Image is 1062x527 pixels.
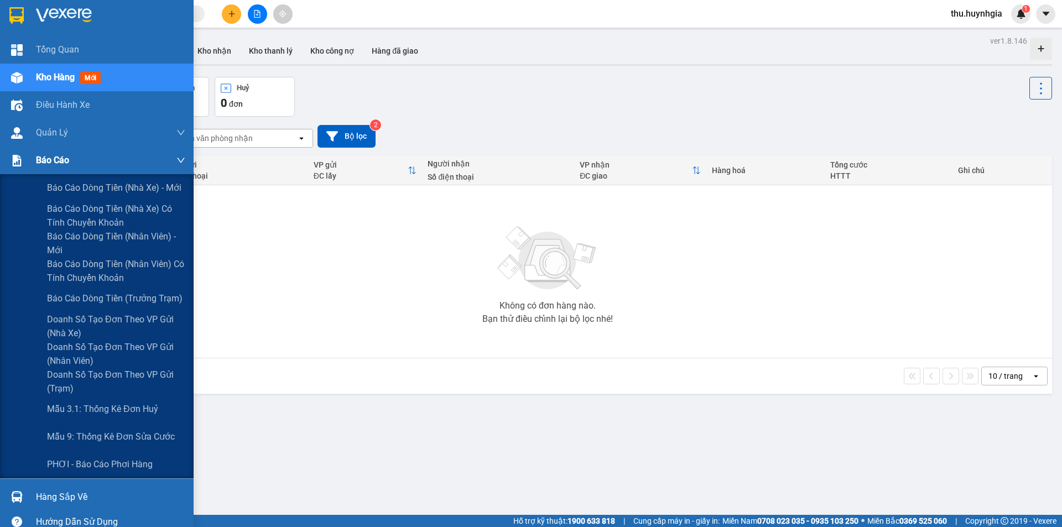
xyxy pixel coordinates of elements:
span: file-add [253,10,261,18]
span: đơn [229,100,243,108]
div: ver 1.8.146 [990,35,1027,47]
th: Toggle SortBy [308,156,423,185]
div: Số điện thoại [428,173,569,181]
span: caret-down [1041,9,1051,19]
div: Hàng sắp về [36,489,185,505]
button: Kho công nợ [301,38,363,64]
div: Số điện thoại [162,171,303,180]
img: warehouse-icon [11,72,23,84]
span: Mẫu 9: Thống kê đơn sửa cước [47,430,175,443]
span: 0 [221,96,227,109]
img: icon-new-feature [1016,9,1026,19]
span: Báo cáo dòng tiền (nhân viên) - mới [47,229,185,257]
button: Huỷ0đơn [215,77,295,117]
div: ĐC giao [580,171,691,180]
span: Điều hành xe [36,98,90,112]
button: plus [222,4,241,24]
span: Kho hàng [36,72,75,82]
button: aim [273,4,293,24]
svg: open [1032,372,1040,380]
span: aim [279,10,287,18]
div: HTTT [830,171,946,180]
div: Người gửi [162,160,303,169]
span: Báo cáo dòng tiền (nhà xe) - mới [47,181,181,195]
div: Ghi chú [958,166,1047,175]
span: Báo cáo [36,153,69,167]
span: | [955,515,957,527]
span: Doanh số tạo đơn theo VP gửi (nhân viên) [47,340,185,368]
div: Không có đơn hàng nào. [499,301,596,310]
strong: 0708 023 035 - 0935 103 250 [757,516,858,525]
img: solution-icon [11,155,23,166]
img: dashboard-icon [11,44,23,56]
div: VP gửi [314,160,408,169]
button: Kho nhận [189,38,240,64]
span: Mẫu 3.1: Thống kê đơn huỷ [47,402,158,416]
span: question-circle [12,516,22,527]
th: Toggle SortBy [574,156,706,185]
div: ĐC lấy [314,171,408,180]
span: Tổng Quan [36,43,79,56]
div: Hàng hoá [712,166,820,175]
span: Quản Lý [36,126,68,139]
span: Báo cáo dòng tiền (nhà xe) có tính chuyển khoản [47,202,185,229]
span: down [176,156,185,165]
span: plus [228,10,236,18]
span: 1 [1024,5,1028,13]
span: | [623,515,625,527]
span: Doanh số tạo đơn theo VP gửi (trạm) [47,368,185,395]
button: Kho thanh lý [240,38,301,64]
div: Tổng cước [830,160,946,169]
img: warehouse-icon [11,100,23,111]
span: copyright [1001,517,1008,525]
span: Miền Nam [722,515,858,527]
div: Huỷ [237,84,249,92]
span: Cung cấp máy in - giấy in: [633,515,720,527]
button: caret-down [1036,4,1055,24]
span: mới [80,72,101,84]
strong: 1900 633 818 [568,516,615,525]
span: Doanh số tạo đơn theo VP gửi (nhà xe) [47,312,185,340]
div: Bạn thử điều chỉnh lại bộ lọc nhé! [482,315,613,323]
button: file-add [248,4,267,24]
span: Miền Bắc [867,515,947,527]
span: ⚪️ [861,519,865,523]
img: svg+xml;base64,PHN2ZyBjbGFzcz0ibGlzdC1wbHVnX19zdmciIHhtbG5zPSJodHRwOi8vd3d3LnczLm9yZy8yMDAwL3N2Zy... [492,220,603,297]
span: Báo cáo dòng tiền (trưởng trạm) [47,291,183,305]
strong: 0369 525 060 [899,516,947,525]
span: thu.huynhgia [942,7,1011,20]
sup: 2 [370,119,381,131]
div: Người nhận [428,159,569,168]
svg: open [297,134,306,143]
span: down [176,128,185,137]
button: Bộ lọc [317,125,376,148]
sup: 1 [1022,5,1030,13]
span: Báo cáo dòng tiền (nhân viên) có tính chuyển khoản [47,257,185,285]
span: PHƠI - Báo cáo phơi hàng [47,457,153,471]
img: warehouse-icon [11,491,23,503]
div: VP nhận [580,160,691,169]
div: Chọn văn phòng nhận [176,133,253,144]
img: warehouse-icon [11,127,23,139]
button: Hàng đã giao [363,38,427,64]
div: Tạo kho hàng mới [1030,38,1052,60]
img: logo-vxr [9,7,24,24]
div: 10 / trang [988,371,1023,382]
span: Hỗ trợ kỹ thuật: [513,515,615,527]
